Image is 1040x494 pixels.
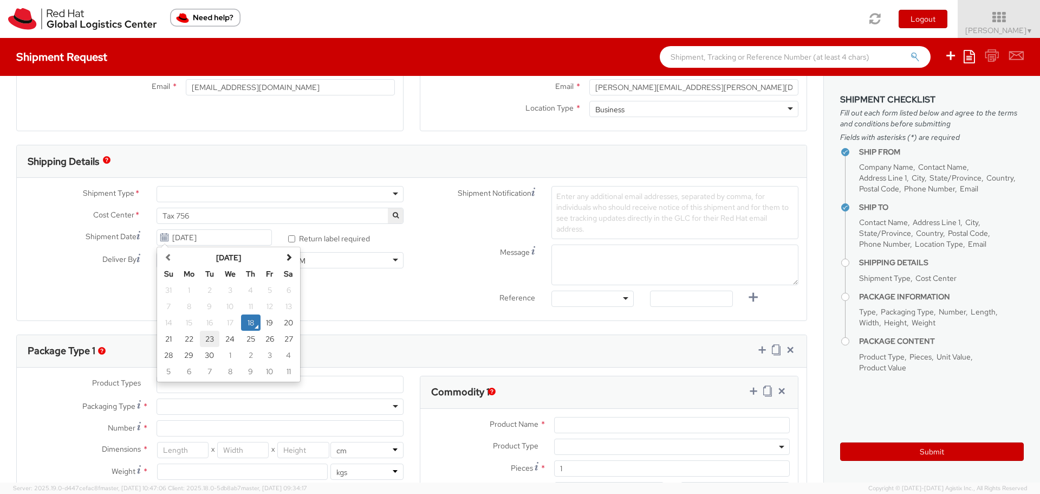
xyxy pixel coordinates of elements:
span: Address Line 1 [859,173,907,183]
h3: Shipment Checklist [840,95,1024,105]
span: Fill out each form listed below and agree to the terms and conditions before submitting [840,107,1024,129]
td: 28 [159,347,178,363]
td: 24 [219,331,241,347]
td: 20 [279,315,298,331]
span: Dimensions [102,444,141,454]
h4: Package Content [859,337,1024,345]
th: Select Month [178,249,279,266]
span: Pieces [511,463,533,473]
span: City [965,217,978,227]
span: master, [DATE] 10:47:06 [100,484,166,492]
td: 11 [279,363,298,380]
span: Product Type [493,441,538,451]
input: Width [217,442,269,458]
span: Client: 2025.18.0-5db8ab7 [168,484,307,492]
h3: Shipping Details [28,156,99,167]
span: Email [555,81,574,91]
td: 29 [178,347,200,363]
span: Email [960,184,978,194]
td: 11 [241,298,261,315]
span: Tax 756 [157,208,404,224]
th: Sa [279,266,298,282]
th: Fr [261,266,279,282]
th: Tu [200,266,219,282]
td: 6 [279,282,298,298]
span: Height [884,318,907,328]
span: Packaging Type [881,307,934,317]
th: Th [241,266,261,282]
span: master, [DATE] 09:34:17 [241,484,307,492]
span: Weight [912,318,935,328]
span: Location Type [915,239,963,249]
span: Address Line 1 [913,217,960,227]
td: 18 [241,315,261,331]
span: State/Province [929,173,981,183]
td: 30 [200,347,219,363]
td: 1 [178,282,200,298]
button: Need help? [170,9,240,27]
input: Length [157,442,209,458]
span: [PERSON_NAME] [965,25,1033,35]
td: 14 [159,315,178,331]
span: X [269,442,277,458]
span: Contact Name [859,217,908,227]
input: Height [277,442,329,458]
td: 19 [261,315,279,331]
td: 6 [178,363,200,380]
label: Return label required [288,232,372,244]
h4: Shipping Details [859,259,1024,267]
span: Width [859,318,879,328]
span: Fields with asterisks (*) are required [840,132,1024,143]
span: Enter any additional email addresses, separated by comma, for individuals who should receive noti... [556,191,789,234]
h3: Commodity 1 [431,387,490,397]
span: Postal Code [948,228,988,238]
td: 26 [261,331,279,347]
td: 31 [159,282,178,298]
span: Cost Center [915,273,957,283]
h4: Package Information [859,293,1024,301]
input: Shipment, Tracking or Reference Number (at least 4 chars) [660,46,931,68]
span: Product Type [859,352,905,362]
span: Email [968,239,986,249]
h4: Ship From [859,148,1024,156]
span: Email [152,81,170,91]
span: Type [859,307,876,317]
td: 4 [241,282,261,298]
span: City [912,173,925,183]
td: 2 [241,347,261,363]
td: 5 [261,282,279,298]
img: rh-logistics-00dfa346123c4ec078e1.svg [8,8,157,30]
td: 27 [279,331,298,347]
th: Su [159,266,178,282]
td: 23 [200,331,219,347]
span: Company Name [859,162,913,172]
span: Product Value [859,363,906,373]
h3: Package Type 1 [28,345,95,356]
h4: Ship To [859,203,1024,211]
span: Previous Month [165,253,172,261]
td: 12 [261,298,279,315]
span: Unit Value [937,352,971,362]
span: Phone Number [859,239,910,249]
td: 5 [159,363,178,380]
span: Deliver By [102,254,136,265]
span: Contact Name [918,162,967,172]
button: Submit [840,442,1024,461]
td: 7 [200,363,219,380]
div: Business [595,104,625,115]
td: 7 [159,298,178,315]
td: 2 [200,282,219,298]
button: Logout [899,10,947,28]
td: 22 [178,331,200,347]
span: Location Type [525,103,574,113]
span: Shipment Type [859,273,911,283]
td: 8 [219,363,241,380]
span: Packaging Type [82,401,135,411]
span: Message [500,247,530,257]
span: Product Types [92,378,141,388]
input: Return label required [288,235,295,242]
td: 16 [200,315,219,331]
th: Mo [178,266,200,282]
td: 4 [279,347,298,363]
td: 25 [241,331,261,347]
